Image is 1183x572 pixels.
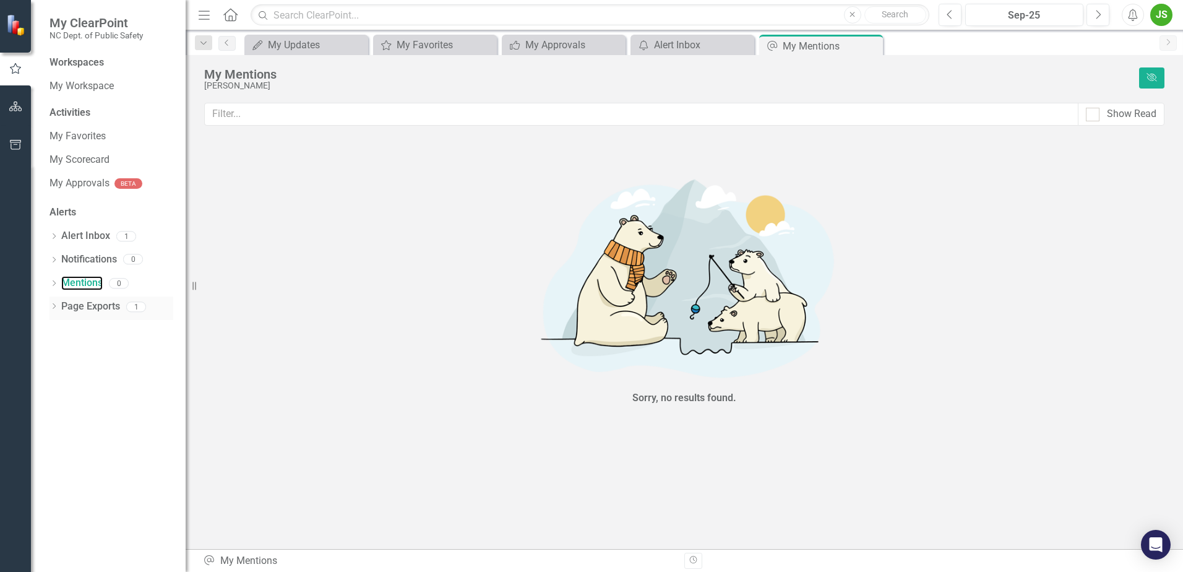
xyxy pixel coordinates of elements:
[970,8,1079,23] div: Sep-25
[116,231,136,241] div: 1
[505,37,622,53] a: My Approvals
[109,278,129,288] div: 0
[783,38,880,54] div: My Mentions
[49,129,173,144] a: My Favorites
[965,4,1083,26] button: Sep-25
[1150,4,1172,26] button: JS
[864,6,926,24] button: Search
[882,9,908,19] span: Search
[126,301,146,312] div: 1
[49,15,143,30] span: My ClearPoint
[251,4,929,26] input: Search ClearPoint...
[397,37,494,53] div: My Favorites
[1141,530,1171,560] div: Open Intercom Messenger
[654,37,751,53] div: Alert Inbox
[114,178,142,189] div: BETA
[49,176,110,191] a: My Approvals
[634,37,751,53] a: Alert Inbox
[1107,107,1156,121] div: Show Read
[204,103,1078,126] input: Filter...
[376,37,494,53] a: My Favorites
[204,81,1133,90] div: [PERSON_NAME]
[632,391,736,405] div: Sorry, no results found.
[61,253,117,267] a: Notifications
[499,164,870,388] img: No results found
[49,106,173,120] div: Activities
[525,37,622,53] div: My Approvals
[49,153,173,167] a: My Scorecard
[61,276,103,290] a: Mentions
[247,37,365,53] a: My Updates
[61,229,110,243] a: Alert Inbox
[49,30,143,40] small: NC Dept. of Public Safety
[49,206,173,220] div: Alerts
[203,554,675,568] div: My Mentions
[268,37,365,53] div: My Updates
[49,79,173,93] a: My Workspace
[49,56,104,70] div: Workspaces
[123,254,143,265] div: 0
[204,67,1133,81] div: My Mentions
[6,14,28,36] img: ClearPoint Strategy
[61,300,120,314] a: Page Exports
